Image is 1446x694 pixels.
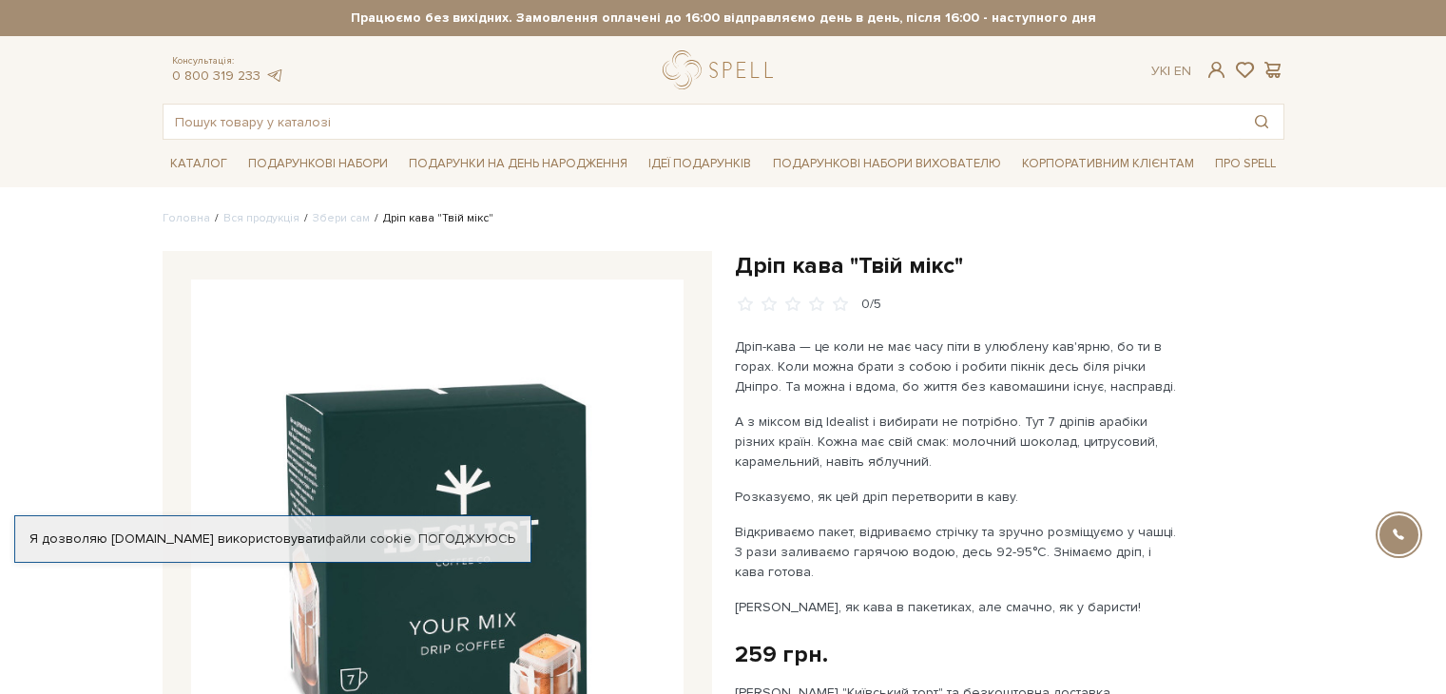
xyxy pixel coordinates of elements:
[735,597,1181,617] p: [PERSON_NAME], як кава в пакетиках, але смачно, як у баристи!
[735,487,1181,507] p: Розказуємо, як цей дріп перетворити в каву.
[172,55,284,67] span: Консультація:
[163,149,235,179] a: Каталог
[163,10,1284,27] strong: Працюємо без вихідних. Замовлення оплачені до 16:00 відправляємо день в день, після 16:00 - насту...
[735,640,828,669] div: 259 грн.
[163,211,210,225] a: Головна
[265,67,284,84] a: telegram
[735,412,1181,472] p: А з міксом від Idealist і вибирати не потрібно. Тут 7 дріпів арабіки різних країн. Кожна має свій...
[223,211,299,225] a: Вся продукція
[1240,105,1283,139] button: Пошук товару у каталозі
[1207,149,1283,179] a: Про Spell
[401,149,635,179] a: Подарунки на День народження
[313,211,370,225] a: Збери сам
[418,530,515,548] a: Погоджуюсь
[1167,63,1170,79] span: |
[1174,63,1191,79] a: En
[735,337,1181,396] p: Дріп-кава — це коли не має часу піти в улюблену кав'ярню, бо ти в горах. Коли можна брати з собою...
[1151,63,1191,80] div: Ук
[15,530,530,548] div: Я дозволяю [DOMAIN_NAME] використовувати
[641,149,759,179] a: Ідеї подарунків
[735,522,1181,582] p: Відкриваємо пакет, відриваємо стрічку та зручно розміщуємо у чашці. 3 рази заливаємо гарячою водо...
[765,147,1009,180] a: Подарункові набори вихователю
[370,210,493,227] li: Дріп кава "Твій мікс"
[172,67,260,84] a: 0 800 319 233
[663,50,781,89] a: logo
[861,296,881,314] div: 0/5
[164,105,1240,139] input: Пошук товару у каталозі
[735,251,1284,280] h1: Дріп кава "Твій мікс"
[325,530,412,547] a: файли cookie
[241,149,395,179] a: Подарункові набори
[1014,147,1202,180] a: Корпоративним клієнтам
